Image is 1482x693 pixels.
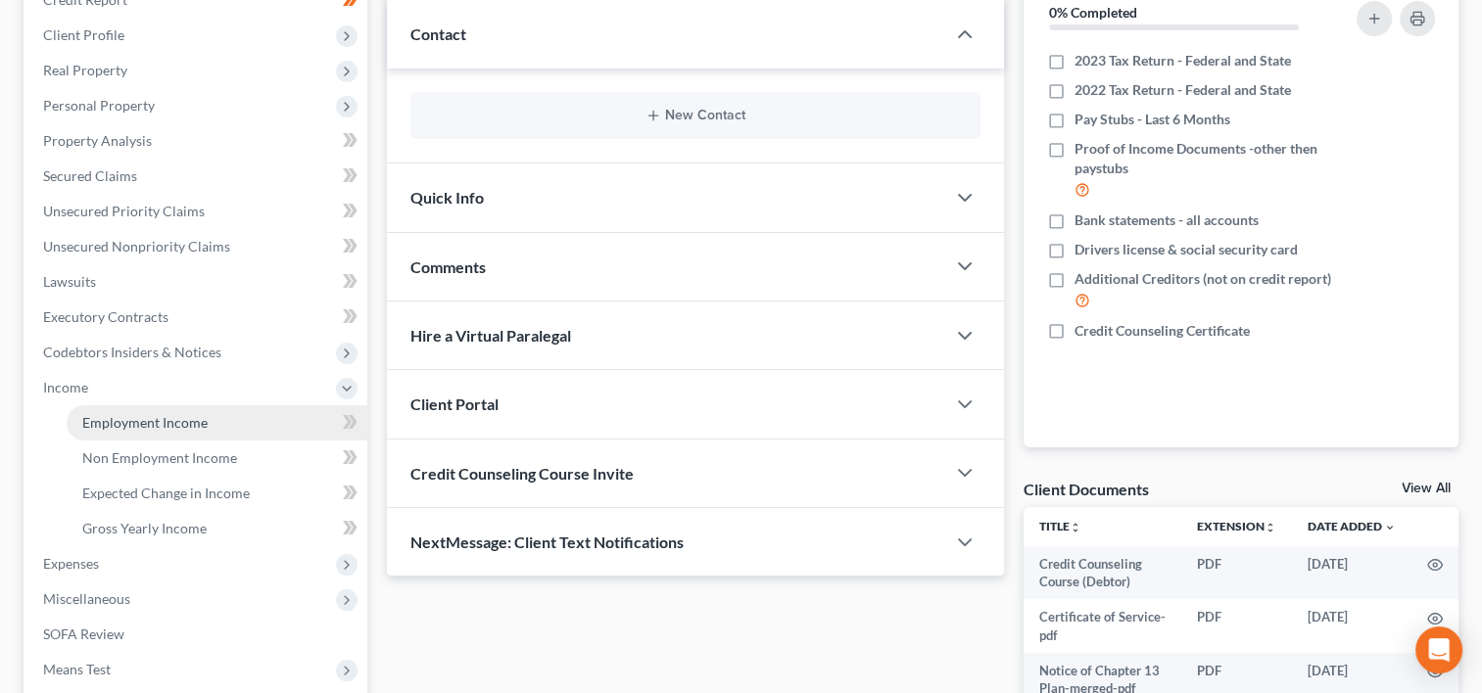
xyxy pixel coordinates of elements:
[1308,519,1396,533] a: Date Added expand_more
[27,229,367,264] a: Unsecured Nonpriority Claims
[67,476,367,511] a: Expected Change in Income
[1075,321,1250,341] span: Credit Counseling Certificate
[1075,51,1291,70] span: 2023 Tax Return - Federal and State
[410,464,634,483] span: Credit Counseling Course Invite
[410,326,571,345] span: Hire a Virtual Paralegal
[67,511,367,546] a: Gross Yearly Income
[27,264,367,300] a: Lawsuits
[1292,546,1411,600] td: [DATE]
[43,167,137,184] span: Secured Claims
[43,238,230,254] span: Unsecured Nonpriority Claims
[27,194,367,229] a: Unsecured Priority Claims
[1075,269,1331,289] span: Additional Creditors (not on credit report)
[1049,4,1137,21] strong: 0% Completed
[410,532,684,551] span: NextMessage: Client Text Notifications
[27,617,367,652] a: SOFA Review
[43,625,124,642] span: SOFA Review
[410,394,499,413] span: Client Portal
[82,449,237,466] span: Non Employment Income
[1181,599,1292,653] td: PDF
[1415,626,1462,673] div: Open Intercom Messenger
[1075,240,1298,259] span: Drivers license & social security card
[1075,110,1230,129] span: Pay Stubs - Last 6 Months
[1292,599,1411,653] td: [DATE]
[82,414,208,431] span: Employment Income
[27,123,367,159] a: Property Analysis
[1402,482,1451,495] a: View All
[1024,479,1149,499] div: Client Documents
[1024,546,1181,600] td: Credit Counseling Course (Debtor)
[43,308,168,325] span: Executory Contracts
[67,405,367,440] a: Employment Income
[410,24,466,43] span: Contact
[82,485,250,501] span: Expected Change in Income
[1075,139,1333,178] span: Proof of Income Documents -other then paystubs
[43,344,221,360] span: Codebtors Insiders & Notices
[1181,546,1292,600] td: PDF
[43,661,111,677] span: Means Test
[1039,519,1081,533] a: Titleunfold_more
[27,300,367,335] a: Executory Contracts
[43,62,127,78] span: Real Property
[1024,599,1181,653] td: Certificate of Service-pdf
[1197,519,1276,533] a: Extensionunfold_more
[82,520,207,536] span: Gross Yearly Income
[43,97,155,114] span: Personal Property
[426,108,965,123] button: New Contact
[43,132,152,149] span: Property Analysis
[1384,522,1396,533] i: expand_more
[410,257,486,276] span: Comments
[1075,210,1259,230] span: Bank statements - all accounts
[1265,522,1276,533] i: unfold_more
[1070,522,1081,533] i: unfold_more
[43,26,124,43] span: Client Profile
[43,590,130,607] span: Miscellaneous
[43,379,88,395] span: Income
[43,555,99,572] span: Expenses
[1075,80,1291,100] span: 2022 Tax Return - Federal and State
[43,203,205,219] span: Unsecured Priority Claims
[43,273,96,290] span: Lawsuits
[410,188,484,207] span: Quick Info
[27,159,367,194] a: Secured Claims
[67,440,367,476] a: Non Employment Income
